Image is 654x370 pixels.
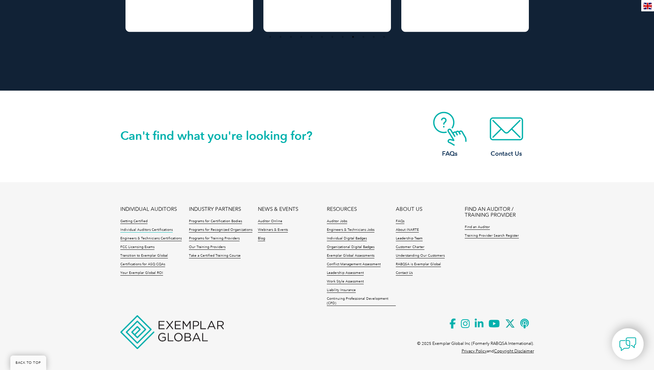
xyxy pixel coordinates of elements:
img: Exemplar Global [120,315,224,349]
h3: FAQs [422,150,477,158]
a: Auditor Online [258,219,282,224]
h3: Contact Us [479,150,534,158]
a: NEWS & EVENTS [258,206,298,212]
a: Your Exemplar Global ROI [120,271,163,276]
a: Continuing Professional Development (CPD) [327,297,396,306]
h2: Can't find what you're looking for? [120,130,327,141]
a: Programs for Recognized Organizations [189,228,252,233]
a: Exemplar Global Assessments [327,254,374,258]
p: and [462,347,534,355]
button: 4 of 4 [298,33,305,40]
a: FIND AN AUDITOR / TRAINING PROVIDER [465,206,534,218]
button: 3 of 4 [288,33,294,40]
a: Individual Auditors Certifications [120,228,173,233]
a: Blog [258,236,265,241]
button: 12 of 4 [381,33,388,40]
a: Leadership Team [396,236,423,241]
a: BACK TO TOP [10,356,46,370]
button: 8 of 4 [339,33,346,40]
a: Webinars & Events [258,228,288,233]
a: Engineers & Technicians Jobs [327,228,374,233]
a: Individual Digital Badges [327,236,367,241]
button: 5 of 4 [308,33,315,40]
a: FCC Licensing Exams [120,245,154,250]
button: 7 of 4 [329,33,336,40]
a: ABOUT US [396,206,422,212]
a: FAQs [422,112,477,158]
a: Organizational Digital Badges [327,245,374,250]
a: Training Provider Search Register [465,234,519,238]
a: About iNARTE [396,228,419,233]
a: RESOURCES [327,206,357,212]
button: 10 of 4 [360,33,367,40]
button: 6 of 4 [319,33,325,40]
p: © 2025 Exemplar Global Inc (Formerly RABQSA International). [417,340,534,347]
button: 1 of 4 [267,33,274,40]
a: Engineers & Technicians Certifications [120,236,182,241]
a: Leadership Assessment [327,271,364,276]
a: FAQs [396,219,404,224]
a: Transition to Exemplar Global [120,254,168,258]
button: 9 of 4 [350,33,356,40]
a: Copyright Disclaimer [494,349,534,353]
img: contact-faq.webp [422,112,477,146]
a: Contact Us [479,112,534,158]
a: Take a Certified Training Course [189,254,241,258]
a: Our Training Providers [189,245,225,250]
a: INDIVIDUAL AUDITORS [120,206,177,212]
a: Understanding Our Customers [396,254,445,258]
a: Auditor Jobs [327,219,347,224]
a: Privacy Policy [462,349,487,353]
a: Programs for Certification Bodies [189,219,242,224]
a: Find an Auditor [465,225,490,230]
img: en [643,3,652,9]
button: 11 of 4 [370,33,377,40]
a: RABQSA is Exemplar Global [396,262,441,267]
a: Liability Insurance [327,288,356,293]
a: Programs for Training Providers [189,236,240,241]
a: Getting Certified [120,219,148,224]
a: Customer Charter [396,245,424,250]
a: Contact Us [396,271,413,276]
a: Work Style Assessment [327,279,364,284]
a: Certifications for ASQ CQAs [120,262,165,267]
a: Conflict Management Assessment [327,262,381,267]
img: contact-chat.png [619,336,636,353]
img: contact-email.webp [479,112,534,146]
button: 2 of 4 [277,33,284,40]
a: INDUSTRY PARTNERS [189,206,241,212]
